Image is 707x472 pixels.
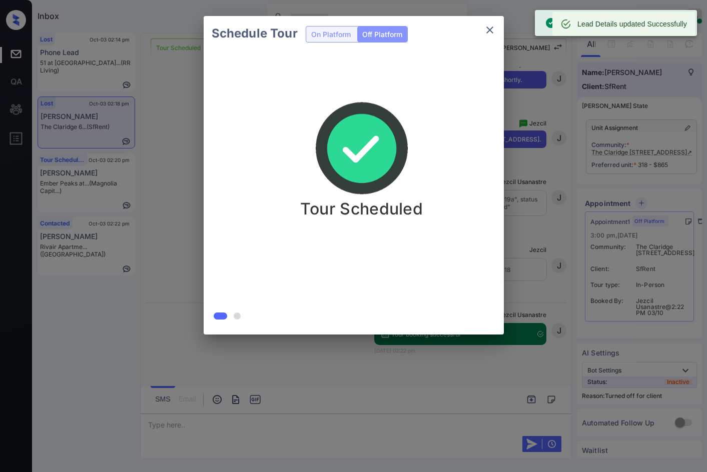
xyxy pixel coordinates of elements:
button: close [480,20,500,40]
img: success.888e7dccd4847a8d9502.gif [312,99,412,199]
h2: Schedule Tour [204,16,306,51]
div: Lead Details updated Successfully [577,15,687,33]
div: Off-Platform Tour scheduled successfully [545,13,679,33]
p: Tour Scheduled [300,199,423,218]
